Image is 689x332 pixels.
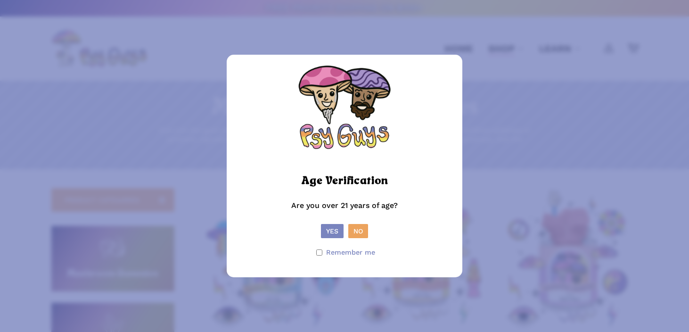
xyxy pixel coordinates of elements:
[316,249,322,256] input: Remember me
[302,171,388,191] h2: Age Verification
[348,224,368,238] button: No
[236,199,453,224] p: Are you over 21 years of age?
[321,224,344,238] button: Yes
[297,64,392,158] img: Psy Guys Logo
[326,246,375,259] span: Remember me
